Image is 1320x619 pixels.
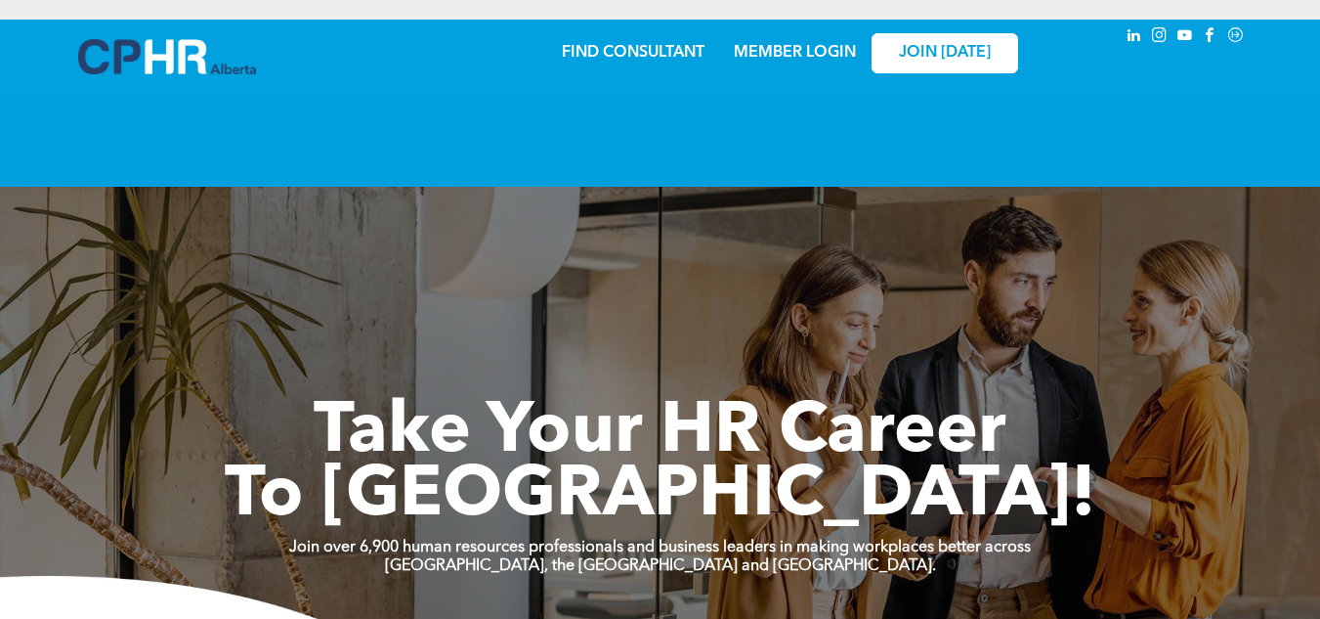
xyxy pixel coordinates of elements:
span: JOIN [DATE] [899,44,991,63]
strong: [GEOGRAPHIC_DATA], the [GEOGRAPHIC_DATA] and [GEOGRAPHIC_DATA]. [385,558,936,574]
a: Social network [1225,24,1247,51]
a: MEMBER LOGIN [734,45,856,61]
span: Take Your HR Career [314,398,1006,468]
a: youtube [1174,24,1196,51]
a: facebook [1200,24,1221,51]
a: instagram [1149,24,1171,51]
strong: Join over 6,900 human resources professionals and business leaders in making workplaces better ac... [289,540,1031,555]
a: linkedin [1124,24,1145,51]
img: A blue and white logo for cp alberta [78,39,256,74]
a: FIND CONSULTANT [562,45,704,61]
span: To [GEOGRAPHIC_DATA]! [225,462,1096,532]
a: JOIN [DATE] [872,33,1018,73]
